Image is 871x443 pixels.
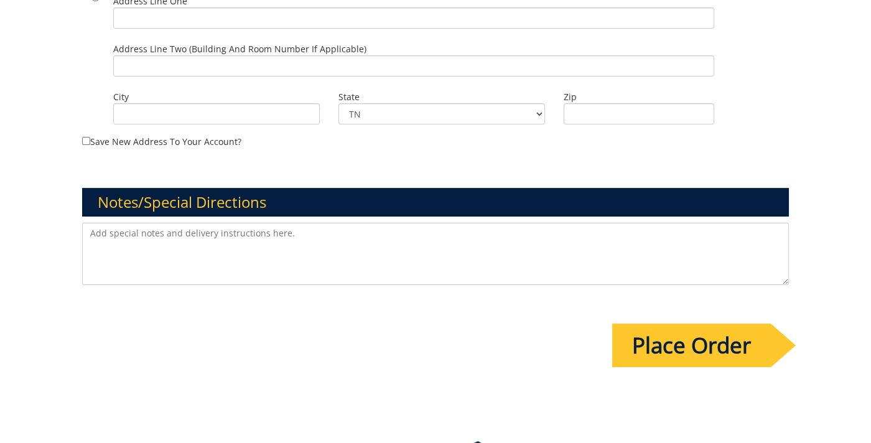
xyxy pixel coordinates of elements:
[113,55,714,77] input: Address Line Two (Building and Room Number if applicable)
[612,324,771,367] input: Place Order
[113,91,320,103] label: City
[113,103,320,124] input: City
[564,91,714,103] label: Zip
[338,91,545,103] label: State
[82,137,90,145] input: Save new address to your account?
[564,103,714,124] input: Zip
[113,7,714,29] input: Address Line One
[113,43,714,77] label: Address Line Two (Building and Room Number if applicable)
[82,188,789,217] h3: Notes/Special Directions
